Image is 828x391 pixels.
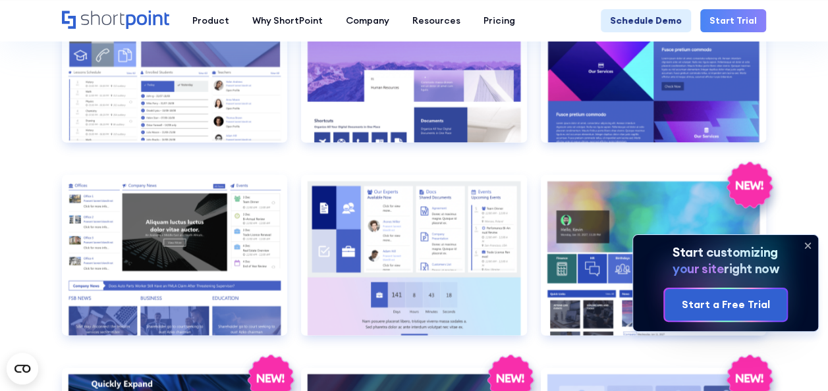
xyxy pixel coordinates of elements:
[401,9,472,32] a: Resources
[7,353,38,384] button: Open CMP widget
[241,9,335,32] a: Why ShortPoint
[483,14,515,28] div: Pricing
[541,175,766,354] a: HR 4
[346,14,389,28] div: Company
[601,9,691,32] a: Schedule Demo
[62,11,169,30] a: Home
[412,14,460,28] div: Resources
[681,297,769,313] div: Start a Free Trial
[181,9,241,32] a: Product
[591,238,828,391] div: Widget de chat
[700,9,766,32] a: Start Trial
[335,9,401,32] a: Company
[62,175,287,354] a: HR 2
[472,9,527,32] a: Pricing
[252,14,323,28] div: Why ShortPoint
[301,175,526,354] a: HR 3
[192,14,229,28] div: Product
[665,289,786,321] a: Start a Free Trial
[591,238,828,391] iframe: Chat Widget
